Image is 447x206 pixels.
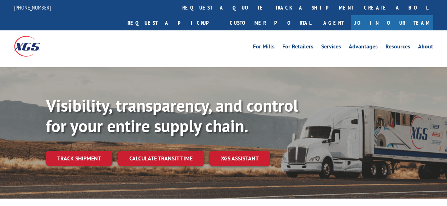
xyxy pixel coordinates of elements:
[349,44,378,52] a: Advantages
[122,15,224,30] a: Request a pickup
[224,15,316,30] a: Customer Portal
[46,94,298,137] b: Visibility, transparency, and control for your entire supply chain.
[386,44,410,52] a: Resources
[316,15,351,30] a: Agent
[14,4,51,11] a: [PHONE_NUMBER]
[282,44,313,52] a: For Retailers
[118,151,204,166] a: Calculate transit time
[46,151,112,166] a: Track shipment
[253,44,275,52] a: For Mills
[351,15,433,30] a: Join Our Team
[321,44,341,52] a: Services
[210,151,270,166] a: XGS ASSISTANT
[418,44,433,52] a: About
